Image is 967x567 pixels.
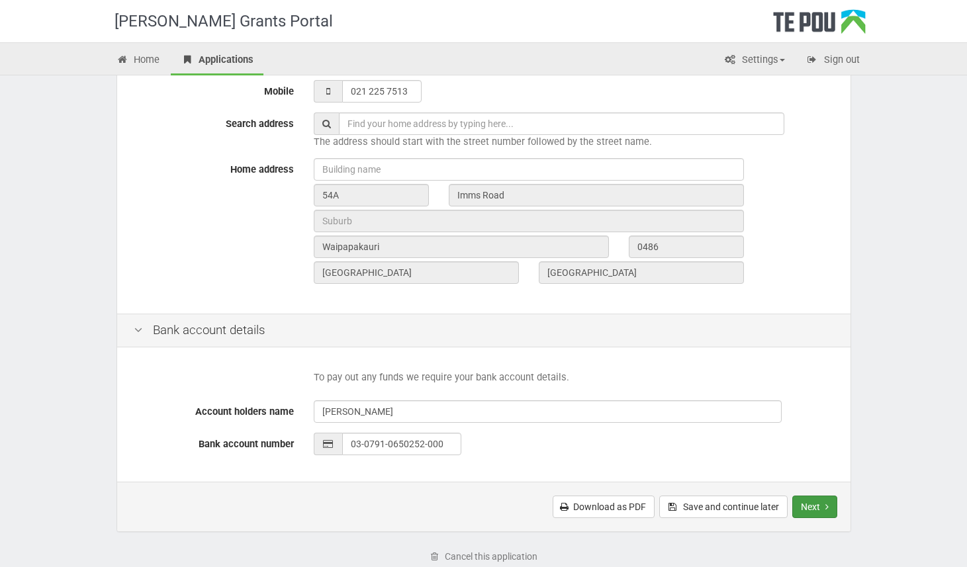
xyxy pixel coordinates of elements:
input: State [314,261,519,284]
a: Sign out [796,46,870,75]
input: Post code [629,236,744,258]
span: Mobile [264,85,294,97]
a: Applications [171,46,263,75]
span: The address should start with the street number followed by the street name. [314,136,652,148]
input: Building name [314,158,744,181]
label: Home address [124,158,304,177]
input: Street number [314,184,429,206]
input: Country [539,261,744,284]
button: Next step [792,496,837,518]
div: Te Pou Logo [773,9,866,42]
span: Bank account number [199,438,294,450]
input: City [314,236,609,258]
div: Bank account details [117,314,851,347]
a: Settings [714,46,795,75]
label: Search address [124,112,304,131]
input: Suburb [314,210,744,232]
button: Save and continue later [659,496,788,518]
span: Account holders name [195,406,294,417]
input: Find your home address by typing here... [339,112,784,135]
p: To pay out any funds we require your bank account details. [314,371,834,384]
input: Street [449,184,744,206]
a: Home [107,46,170,75]
a: Download as PDF [553,496,655,518]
